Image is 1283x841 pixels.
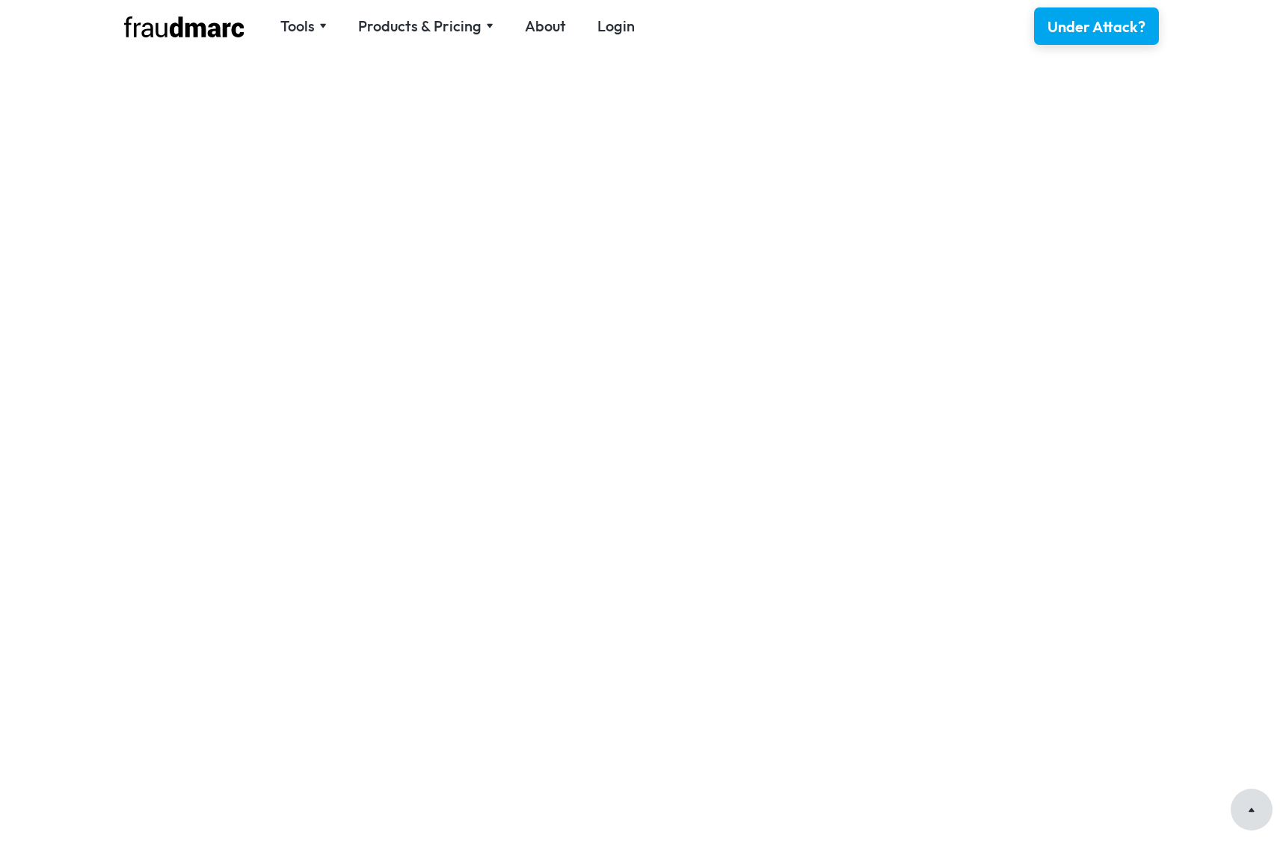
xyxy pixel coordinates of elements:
[1047,16,1145,37] div: Under Attack?
[1034,7,1159,45] a: Under Attack?
[597,16,635,37] a: Login
[525,16,566,37] a: About
[358,16,481,37] div: Products & Pricing
[280,16,315,37] div: Tools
